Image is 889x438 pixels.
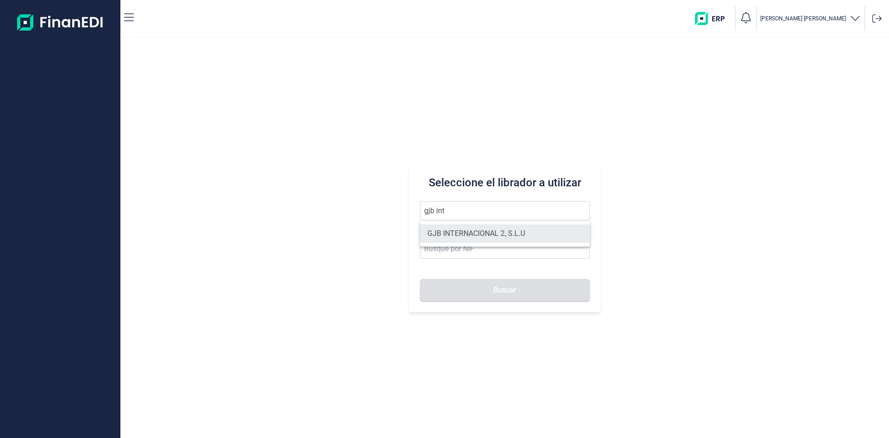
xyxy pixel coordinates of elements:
button: Buscar [420,279,590,301]
p: [PERSON_NAME] [PERSON_NAME] [760,15,846,22]
img: erp [695,12,732,25]
li: GJB INTERNACIONAL 2, S.L.U [420,224,590,243]
img: Logo de aplicación [17,7,104,37]
span: Buscar [493,286,516,293]
button: [PERSON_NAME] [PERSON_NAME] [760,12,861,25]
input: Seleccione la razón social [420,201,590,221]
h3: Seleccione el librador a utilizar [420,175,590,190]
input: Busque por NIF [420,239,590,259]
